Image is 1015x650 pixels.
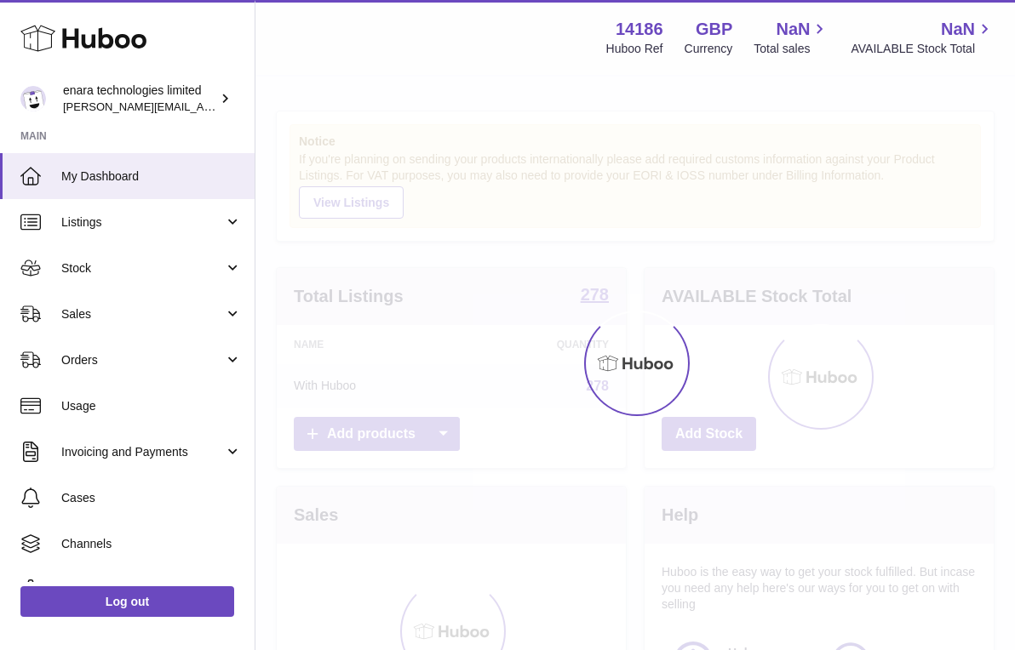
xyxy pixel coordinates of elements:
[61,444,224,460] span: Invoicing and Payments
[851,41,995,57] span: AVAILABLE Stock Total
[61,306,224,322] span: Sales
[696,18,732,41] strong: GBP
[61,490,242,506] span: Cases
[61,168,242,185] span: My Dashboard
[851,18,995,57] a: NaN AVAILABLE Stock Total
[606,41,663,57] div: Huboo Ref
[20,586,234,617] a: Log out
[61,214,224,231] span: Listings
[754,41,829,57] span: Total sales
[61,260,224,277] span: Stock
[685,41,733,57] div: Currency
[616,18,663,41] strong: 14186
[63,83,216,115] div: enara technologies limited
[63,100,341,113] span: [PERSON_NAME][EMAIL_ADDRESS][DOMAIN_NAME]
[754,18,829,57] a: NaN Total sales
[61,536,242,552] span: Channels
[776,18,810,41] span: NaN
[941,18,975,41] span: NaN
[61,582,242,598] span: Settings
[20,86,46,111] img: Dee@enara.co
[61,398,242,414] span: Usage
[61,352,224,368] span: Orders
